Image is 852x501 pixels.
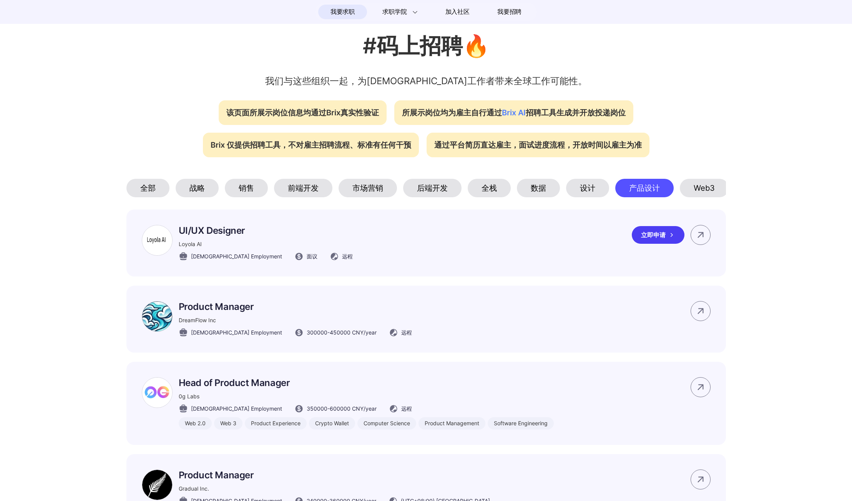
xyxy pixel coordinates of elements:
[419,417,485,429] div: Product Management
[307,328,377,336] span: 300000 - 450000 CNY /year
[191,328,282,336] span: [DEMOGRAPHIC_DATA] Employment
[179,317,216,323] span: DreamFlow Inc
[488,417,554,429] div: Software Engineering
[307,252,317,260] span: 面议
[179,393,199,399] span: 0g Labs
[274,179,332,197] div: 前端开发
[566,179,609,197] div: 设计
[632,226,684,244] div: 立即申请
[468,179,511,197] div: 全栈
[179,485,209,492] span: Gradual Inc.
[427,133,649,157] div: 通过平台简历直达雇主，面试进度流程，开放时间以雇主为准
[126,179,169,197] div: 全部
[517,179,560,197] div: 数据
[179,241,202,247] span: Loyola AI
[203,133,419,157] div: Brix 仅提供招聘工具，不对雇主招聘流程、标准有任何干预
[245,417,307,429] div: Product Experience
[331,6,355,18] span: 我要求职
[357,417,416,429] div: Computer Science
[179,225,353,236] p: UI/UX Designer
[214,417,242,429] div: Web 3
[502,108,526,117] span: Brix AI
[615,179,674,197] div: 产品设计
[179,377,554,388] p: Head of Product Manager
[179,469,490,481] p: Product Manager
[445,6,470,18] span: 加入社区
[191,252,282,260] span: [DEMOGRAPHIC_DATA] Employment
[680,179,729,197] div: Web3
[632,226,691,244] a: 立即申请
[179,417,212,429] div: Web 2.0
[339,179,397,197] div: 市场营销
[403,179,462,197] div: 后端开发
[394,100,633,125] div: 所展示岗位均为雇主自行通过 招聘工具生成并开放投递岗位
[191,404,282,413] span: [DEMOGRAPHIC_DATA] Employment
[176,179,219,197] div: 战略
[497,7,521,17] span: 我要招聘
[309,417,355,429] div: Crypto Wallet
[225,179,268,197] div: 销售
[179,301,412,312] p: Product Manager
[382,7,407,17] span: 求职学院
[219,100,387,125] div: 该页面所展示岗位信息均通过Brix真实性验证
[401,328,412,336] span: 远程
[342,252,353,260] span: 远程
[401,404,412,413] span: 远程
[307,404,377,413] span: 350000 - 600000 CNY /year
